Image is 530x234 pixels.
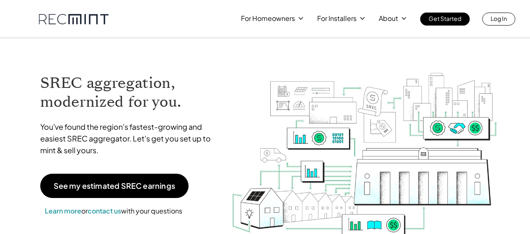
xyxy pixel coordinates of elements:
p: For Installers [317,13,357,24]
p: You've found the region's fastest-growing and easiest SREC aggregator. Let's get you set up to mi... [40,121,219,156]
a: contact us [88,206,121,215]
h1: SREC aggregation, modernized for you. [40,74,219,111]
p: Log In [491,13,507,24]
a: Log In [482,13,515,26]
p: For Homeowners [241,13,295,24]
p: See my estimated SREC earnings [54,182,175,190]
p: Get Started [429,13,461,24]
a: Get Started [420,13,470,26]
p: About [379,13,398,24]
p: or with your questions [40,206,187,216]
a: Learn more [45,206,81,215]
a: See my estimated SREC earnings [40,174,189,198]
